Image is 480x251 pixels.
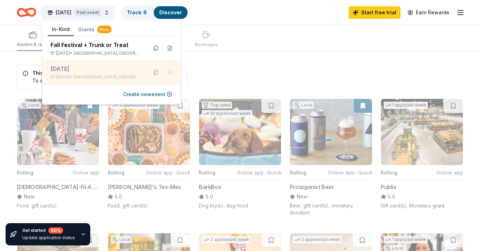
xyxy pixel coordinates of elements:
button: Grants [74,23,116,36]
div: [DATE] • [51,50,142,56]
div: Get started [22,227,75,234]
button: Create newevent [123,90,172,99]
div: Past event [74,9,101,16]
div: Update application status [22,235,75,241]
button: Image for BarkBoxTop rated12 applieslast weekRollingOnline app•QuickBarkBox5.0Dog toy(s), dog food [199,99,281,209]
a: Start free trial [349,6,401,19]
div: [DATE] [51,65,142,73]
button: Track· 8Discover [121,6,188,19]
button: Image for Publix1 applylast weekRollingOnline appPublix5.0Gift card(s), Monetary grant [381,99,463,209]
div: To save donors and apply, please create a new event. [23,77,159,84]
button: [DATE]Past event [42,6,115,19]
a: Discover [159,9,182,15]
button: Image for Chick-fil-A (Charlotte)LocalRollingOnline app[DEMOGRAPHIC_DATA]-fil-A ([GEOGRAPHIC_DATA... [17,99,99,209]
div: 80 % [48,227,63,234]
div: Fall Festival + Trunk or Treat [51,41,142,49]
div: [DATE] • [51,74,142,80]
a: Track· 8 [127,9,147,15]
a: Home [17,4,36,21]
span: [DATE] [56,8,71,17]
div: New [97,26,112,33]
button: In-Kind [48,23,74,36]
button: Image for Protagonist BeerLocalRollingOnline app•QuickProtagonist BeerNewBeer, gift card(s), mone... [290,99,372,216]
span: [GEOGRAPHIC_DATA], [GEOGRAPHIC_DATA] [74,74,142,80]
span: [GEOGRAPHIC_DATA], [GEOGRAPHIC_DATA] [74,50,142,56]
a: Earn Rewards [403,6,454,19]
button: Image for Chuy's Tex-Mex3 applieslast weekRollingOnline app•Quick[PERSON_NAME]'s Tex-Mex5.0Food, ... [108,99,190,209]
